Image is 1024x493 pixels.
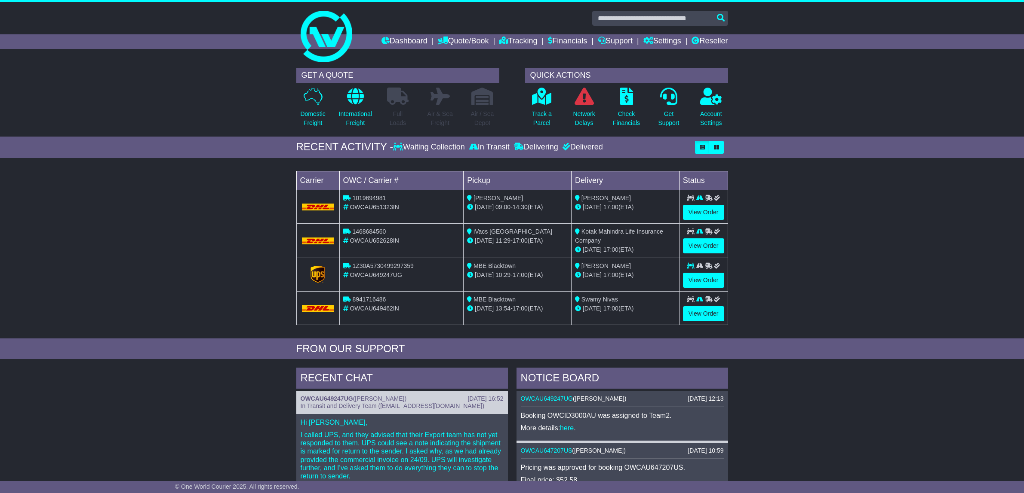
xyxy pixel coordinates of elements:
a: Tracking [499,34,537,49]
span: © One World Courier 2025. All rights reserved. [175,483,299,490]
div: Delivering [512,143,560,152]
p: I called UPS, and they advised that their Export team has not yet responded to them. UPS could se... [301,431,504,480]
a: View Order [683,238,724,253]
span: 09:00 [495,204,510,210]
span: MBE Blacktown [474,262,516,269]
span: 17:00 [603,271,618,278]
span: MBE Blacktown [474,296,516,303]
span: Kotak Mahindra Life Insurance Company [575,228,663,244]
div: GET A QUOTE [296,68,499,83]
a: Quote/Book [438,34,489,49]
div: Delivered [560,143,603,152]
p: International Freight [339,110,372,128]
span: 17:00 [603,246,618,253]
span: [DATE] [583,204,602,210]
a: OWCAU649247UG [301,395,353,402]
div: Waiting Collection [393,143,467,152]
div: (ETA) [575,203,676,212]
a: Dashboard [381,34,427,49]
div: In Transit [467,143,512,152]
span: 10:29 [495,271,510,278]
span: [PERSON_NAME] [581,195,631,201]
a: InternationalFreight [338,87,372,132]
div: FROM OUR SUPPORT [296,343,728,355]
p: Air / Sea Depot [471,110,494,128]
td: Carrier [296,171,339,190]
img: GetCarrierServiceLogo [311,266,325,283]
a: here [560,424,574,432]
td: Status [679,171,728,190]
a: NetworkDelays [572,87,595,132]
p: Account Settings [700,110,722,128]
div: - (ETA) [467,304,568,313]
span: 17:00 [513,271,528,278]
p: Track a Parcel [532,110,552,128]
a: View Order [683,273,724,288]
span: [PERSON_NAME] [474,195,523,201]
p: Domestic Freight [300,110,325,128]
div: RECENT CHAT [296,368,508,391]
a: Reseller [692,34,728,49]
p: More details: . [521,424,724,432]
a: GetSupport [658,87,680,132]
p: Network Delays [573,110,595,128]
a: CheckFinancials [612,87,640,132]
p: Booking OWCID3000AU was assigned to Team2. [521,411,724,420]
span: 1468684560 [352,228,386,235]
span: 1019694981 [352,195,386,201]
td: Delivery [571,171,679,190]
img: DHL.png [302,305,334,312]
span: OWCAU649247UG [350,271,402,278]
div: QUICK ACTIONS [525,68,728,83]
div: (ETA) [575,271,676,280]
a: Settings [643,34,681,49]
p: Check Financials [613,110,640,128]
span: 17:00 [603,204,618,210]
div: - (ETA) [467,203,568,212]
div: (ETA) [575,304,676,313]
div: [DATE] 12:13 [688,395,723,402]
span: [DATE] [475,204,494,210]
a: OWCAU649247UG [521,395,573,402]
span: [PERSON_NAME] [575,395,624,402]
span: 17:00 [513,237,528,244]
img: DHL.png [302,237,334,244]
div: [DATE] 16:52 [467,395,503,402]
span: [DATE] [583,305,602,312]
a: View Order [683,205,724,220]
div: [DATE] 10:59 [688,447,723,454]
div: ( ) [521,447,724,454]
a: View Order [683,306,724,321]
div: ( ) [301,395,504,402]
span: OWCAU651323IN [350,204,399,210]
span: 17:00 [603,305,618,312]
div: - (ETA) [467,271,568,280]
div: RECENT ACTIVITY - [296,141,394,153]
a: Track aParcel [532,87,552,132]
span: [PERSON_NAME] [355,395,404,402]
a: OWCAU647207US [521,447,572,454]
span: [DATE] [475,305,494,312]
span: [DATE] [475,237,494,244]
p: Get Support [658,110,679,128]
p: Air & Sea Freight [427,110,453,128]
span: [PERSON_NAME] [581,262,631,269]
span: 11:29 [495,237,510,244]
div: (ETA) [575,245,676,254]
div: - (ETA) [467,236,568,245]
span: [DATE] [583,246,602,253]
a: AccountSettings [700,87,723,132]
span: iVacs [GEOGRAPHIC_DATA] [474,228,552,235]
span: OWCAU652628IN [350,237,399,244]
a: Financials [548,34,587,49]
span: Swamy Nivas [581,296,618,303]
p: Full Loads [387,110,409,128]
img: DHL.png [302,204,334,210]
div: ( ) [521,395,724,402]
span: 8941716486 [352,296,386,303]
span: OWCAU649462IN [350,305,399,312]
span: 17:00 [513,305,528,312]
span: 14:30 [513,204,528,210]
td: Pickup [464,171,572,190]
span: [DATE] [475,271,494,278]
